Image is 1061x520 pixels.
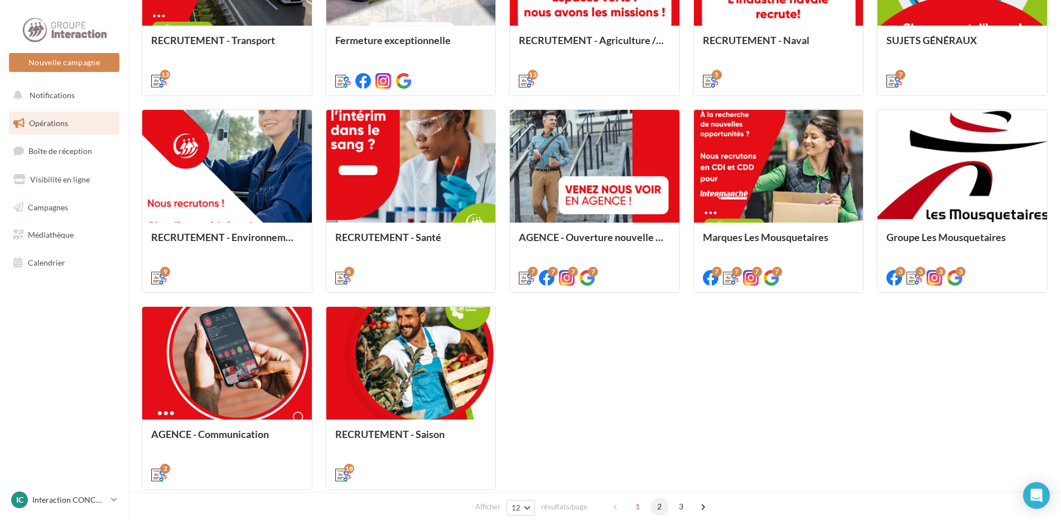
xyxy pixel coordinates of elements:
a: Médiathèque [7,223,122,247]
div: Open Intercom Messenger [1023,482,1050,509]
a: Visibilité en ligne [7,168,122,191]
div: 3 [895,267,905,277]
a: IC Interaction CONCARNEAU [9,489,119,511]
span: IC [16,494,23,505]
span: Calendrier [28,258,65,267]
div: 3 [935,267,946,277]
div: AGENCE - Communication [151,428,303,451]
div: 2 [160,464,170,474]
div: 7 [752,267,762,277]
div: 7 [548,267,558,277]
div: 7 [772,267,782,277]
div: 5 [712,70,722,80]
p: Interaction CONCARNEAU [32,494,107,505]
span: Médiathèque [28,230,74,239]
span: Afficher [475,502,500,512]
div: 7 [588,267,598,277]
span: 2 [650,498,668,516]
span: Notifications [30,90,75,100]
div: RECRUTEMENT - Santé [335,232,487,254]
div: 9 [160,267,170,277]
div: Marques Les Mousquetaires [703,232,855,254]
button: Nouvelle campagne [9,53,119,72]
span: Opérations [29,118,68,128]
span: 1 [629,498,647,516]
div: 13 [528,70,538,80]
div: Fermeture exceptionnelle [335,35,487,57]
div: SUJETS GÉNÉRAUX [886,35,1038,57]
a: Opérations [7,112,122,135]
div: 7 [712,267,722,277]
a: Campagnes [7,196,122,219]
div: RECRUTEMENT - Environnement [151,232,303,254]
button: 12 [507,500,535,516]
a: Boîte de réception [7,139,122,163]
div: 7 [528,267,538,277]
span: 3 [672,498,690,516]
span: Campagnes [28,202,68,211]
div: 3 [956,267,966,277]
div: 7 [895,70,905,80]
div: 7 [568,267,578,277]
div: RECRUTEMENT - Transport [151,35,303,57]
div: 6 [344,267,354,277]
div: RECRUTEMENT - Agriculture / Espaces verts [519,35,671,57]
span: Boîte de réception [28,146,92,156]
div: RECRUTEMENT - Naval [703,35,855,57]
button: Notifications [7,84,117,107]
div: RECRUTEMENT - Saison [335,428,487,451]
span: Visibilité en ligne [30,175,90,184]
div: 18 [344,464,354,474]
a: Calendrier [7,251,122,275]
span: résultats/page [541,502,587,512]
div: AGENCE - Ouverture nouvelle agence [519,232,671,254]
div: Groupe Les Mousquetaires [886,232,1038,254]
div: 13 [160,70,170,80]
div: 3 [915,267,925,277]
span: 12 [512,503,521,512]
div: 7 [732,267,742,277]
